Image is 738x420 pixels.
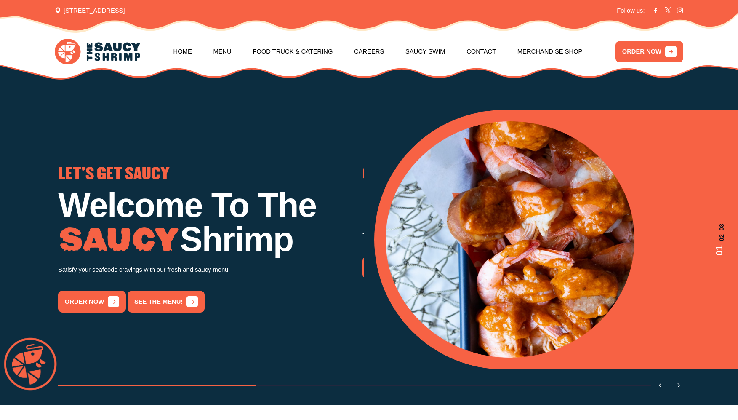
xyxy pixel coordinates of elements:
[173,35,192,68] a: Home
[58,167,170,182] span: LET'S GET SAUCY
[354,35,384,68] a: Careers
[55,6,125,15] span: [STREET_ADDRESS]
[58,188,362,257] h1: Welcome To The Shrimp
[362,167,540,182] span: GO THE WHOLE NINE YARDS
[386,121,725,358] div: 1 / 3
[517,35,583,68] a: Merchandise Shop
[617,6,645,15] span: Follow us:
[55,39,140,64] img: logo
[615,41,683,63] a: ORDER NOW
[672,382,680,389] button: Next slide
[128,291,205,313] a: See the menu!
[253,35,333,68] a: Food Truck & Catering
[405,35,445,68] a: Saucy Swim
[58,291,126,313] a: order now
[362,230,667,241] p: Try our famous Whole Nine Yards sauce! The recipe is our secret!
[659,382,666,389] button: Previous slide
[466,35,496,68] a: Contact
[362,188,667,222] h1: Low Country Boil
[362,167,667,278] div: 2 / 3
[712,235,726,241] span: 02
[58,227,180,253] img: Image
[712,224,726,230] span: 03
[58,265,362,276] p: Satisfy your seafoods cravings with our fresh and saucy menu!
[386,121,634,358] img: Banner Image
[712,245,726,256] span: 01
[362,257,430,278] a: order now
[58,167,362,313] div: 1 / 3
[213,35,231,68] a: Menu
